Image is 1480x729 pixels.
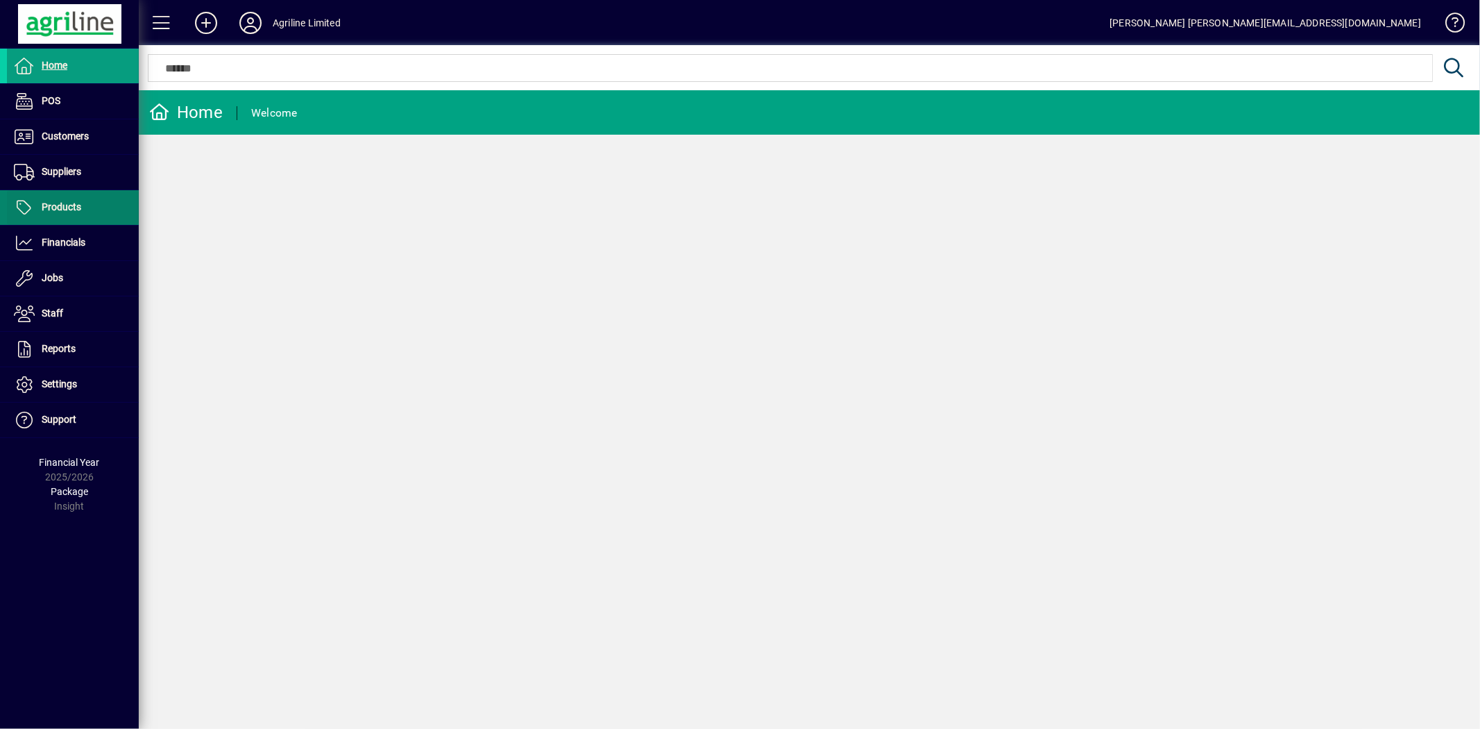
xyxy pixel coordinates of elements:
[42,237,85,248] span: Financials
[42,201,81,212] span: Products
[7,296,139,331] a: Staff
[42,60,67,71] span: Home
[42,378,77,389] span: Settings
[42,131,89,142] span: Customers
[273,12,341,34] div: Agriline Limited
[1109,12,1421,34] div: [PERSON_NAME] [PERSON_NAME][EMAIL_ADDRESS][DOMAIN_NAME]
[7,190,139,225] a: Products
[42,95,60,106] span: POS
[149,101,223,124] div: Home
[42,308,63,319] span: Staff
[7,367,139,402] a: Settings
[40,457,100,468] span: Financial Year
[42,272,63,283] span: Jobs
[7,403,139,437] a: Support
[51,486,88,497] span: Package
[7,155,139,190] a: Suppliers
[184,10,228,35] button: Add
[7,332,139,367] a: Reports
[1435,3,1463,48] a: Knowledge Base
[7,226,139,260] a: Financials
[42,166,81,177] span: Suppliers
[228,10,273,35] button: Profile
[7,261,139,296] a: Jobs
[42,414,76,425] span: Support
[42,343,76,354] span: Reports
[7,84,139,119] a: POS
[251,102,298,124] div: Welcome
[7,119,139,154] a: Customers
